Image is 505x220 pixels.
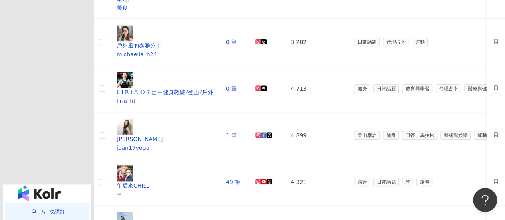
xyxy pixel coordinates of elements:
iframe: Help Scout Beacon - Open [473,188,497,212]
a: KOL Avatar午后來CHILL [117,165,213,199]
img: logo [18,185,61,201]
span: 日常話題 [373,178,399,186]
a: searchAI 找網紅 [32,208,65,215]
span: 旅遊 [416,178,432,186]
span: 狗 [402,178,413,186]
div: 午后來CHILL [117,181,213,190]
div: L I R I A ® ? 台中健身教練ﾉ登山ﾉ戶外 [117,88,213,97]
a: 1 筆 [226,132,237,139]
span: 藝術與娛樂 [440,131,471,140]
td: 4,713 [284,65,348,112]
a: 0 筆 [226,39,237,45]
span: 運動 [412,38,428,46]
span: 日常話題 [373,84,399,93]
img: KOL Avatar [117,165,133,181]
span: 露營 [354,178,370,186]
span: 教育與學習 [402,84,432,93]
span: 命理占卜 [383,38,408,46]
img: KOL Avatar [117,25,133,41]
a: 49 筆 [226,179,240,185]
img: KOL Avatar [117,119,133,135]
a: 0 筆 [226,85,237,92]
span: 登山攀岩 [354,131,380,140]
span: 健身 [383,131,399,140]
span: 醫療與健康 [464,84,495,93]
div: [PERSON_NAME] [117,135,213,143]
span: 運動 [474,131,490,140]
span: joan17yoga [117,145,149,151]
div: 戶外風的泰雅公主 [117,41,213,50]
span: 日常話題 [354,38,380,46]
td: 4,899 [284,112,348,159]
td: 3,202 [284,19,348,65]
a: KOL Avatar[PERSON_NAME]joan17yoga [117,119,213,152]
a: KOL AvatarL I R I A ® ? 台中健身教練ﾉ登山ﾉ戶外liria_fit [117,72,213,105]
td: 4,321 [284,159,348,206]
span: 命理占卜 [436,84,461,93]
span: 田徑、馬拉松 [402,131,437,140]
img: KOL Avatar [117,72,133,88]
span: 健身 [354,84,370,93]
span: michaelia_h24 [117,51,157,57]
span: 美食 [117,4,128,11]
span: liria_fit [117,98,135,104]
a: KOL Avatar戶外風的泰雅公主michaelia_h24 [117,25,213,59]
